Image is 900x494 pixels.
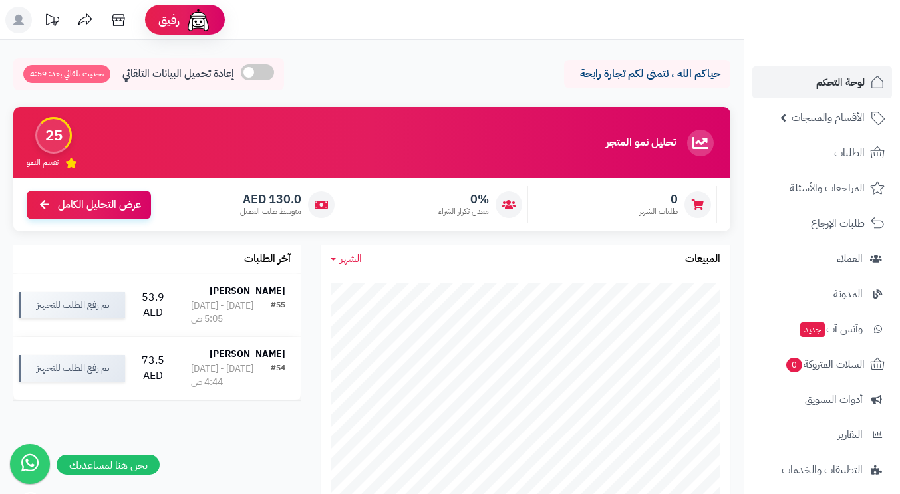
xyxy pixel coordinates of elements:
td: 53.9 AED [130,274,176,336]
span: لوحة التحكم [816,73,865,92]
span: الطلبات [834,144,865,162]
img: ai-face.png [185,7,212,33]
img: logo-2.png [810,36,887,64]
span: عرض التحليل الكامل [58,197,141,213]
span: إعادة تحميل البيانات التلقائي [122,66,234,82]
a: التطبيقات والخدمات [752,454,892,486]
span: تحديث تلقائي بعد: 4:59 [23,65,110,83]
span: الأقسام والمنتجات [792,108,865,127]
div: #54 [271,362,285,389]
span: رفيق [158,12,180,28]
span: المراجعات والأسئلة [790,179,865,197]
div: تم رفع الطلب للتجهيز [19,292,125,318]
span: جديد [800,322,825,337]
span: أدوات التسويق [805,390,863,409]
a: الشهر [331,251,362,267]
a: الطلبات [752,137,892,169]
a: تحديثات المنصة [35,7,69,37]
span: التقارير [837,426,863,444]
div: تم رفع الطلب للتجهيز [19,355,125,382]
span: العملاء [837,249,863,268]
a: أدوات التسويق [752,384,892,416]
span: 0 [786,358,802,372]
a: العملاء [752,243,892,275]
span: 130.0 AED [240,192,301,207]
h3: المبيعات [685,253,720,265]
span: طلبات الإرجاع [811,214,865,233]
a: لوحة التحكم [752,66,892,98]
span: الشهر [340,251,362,267]
span: المدونة [833,285,863,303]
span: تقييم النمو [27,157,59,168]
div: [DATE] - [DATE] 5:05 ص [191,299,271,326]
strong: [PERSON_NAME] [210,284,285,298]
h3: آخر الطلبات [244,253,291,265]
div: #55 [271,299,285,326]
span: السلات المتروكة [785,355,865,374]
a: السلات المتروكة0 [752,348,892,380]
span: وآتس آب [799,320,863,338]
strong: [PERSON_NAME] [210,347,285,361]
a: التقارير [752,419,892,451]
a: عرض التحليل الكامل [27,191,151,219]
div: [DATE] - [DATE] 4:44 ص [191,362,271,389]
a: المراجعات والأسئلة [752,172,892,204]
span: 0 [639,192,678,207]
h3: تحليل نمو المتجر [606,137,676,149]
span: معدل تكرار الشراء [438,206,489,217]
p: حياكم الله ، نتمنى لكم تجارة رابحة [574,66,720,82]
span: 0% [438,192,489,207]
span: طلبات الشهر [639,206,678,217]
span: متوسط طلب العميل [240,206,301,217]
a: المدونة [752,278,892,310]
span: التطبيقات والخدمات [782,461,863,479]
a: طلبات الإرجاع [752,207,892,239]
td: 73.5 AED [130,337,176,400]
a: وآتس آبجديد [752,313,892,345]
